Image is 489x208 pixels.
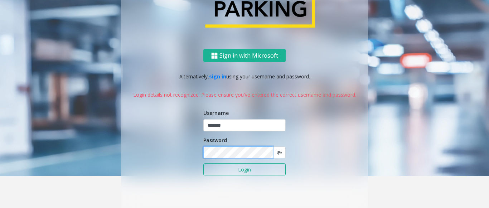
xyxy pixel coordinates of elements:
label: Username [203,109,229,117]
a: sign in [209,73,226,80]
label: Password [203,136,227,144]
button: Sign in with Microsoft [203,49,286,62]
p: Alternatively, using your username and password. [128,73,361,80]
p: Login details not recognized. Please ensure you've entered the correct username and password. [128,91,361,98]
button: Login [203,163,286,175]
